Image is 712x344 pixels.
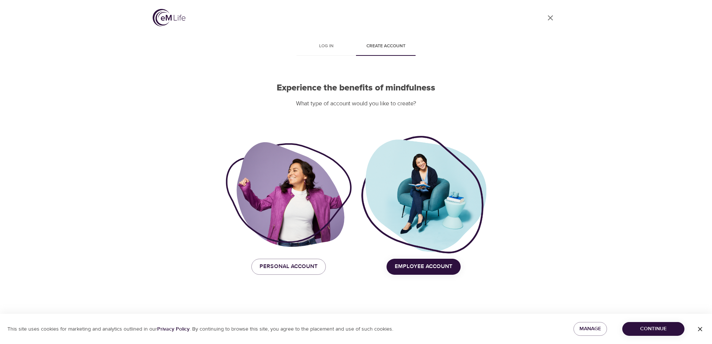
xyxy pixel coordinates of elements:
span: Manage [579,324,601,334]
button: Personal Account [251,259,326,274]
h2: Experience the benefits of mindfulness [226,83,486,93]
button: Employee Account [387,259,461,274]
button: Continue [622,322,684,336]
a: Privacy Policy [157,326,190,332]
button: Manage [573,322,607,336]
span: Create account [360,42,411,50]
p: What type of account would you like to create? [226,99,486,108]
span: Log in [301,42,352,50]
img: logo [153,9,185,26]
span: Employee Account [395,262,452,271]
a: close [541,9,559,27]
span: Personal Account [260,262,318,271]
span: Continue [628,324,678,334]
